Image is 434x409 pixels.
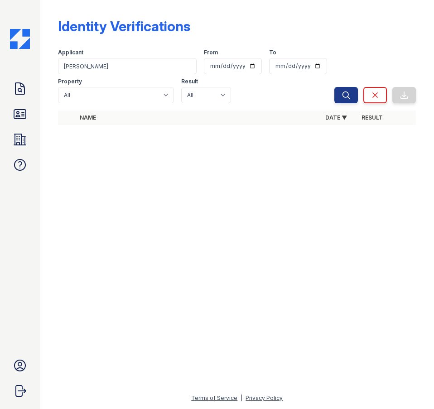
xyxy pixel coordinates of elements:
[181,78,198,85] label: Result
[58,58,197,74] input: Search by name or phone number
[58,49,83,56] label: Applicant
[246,395,283,401] a: Privacy Policy
[204,49,218,56] label: From
[80,114,96,121] a: Name
[58,78,82,85] label: Property
[58,18,190,34] div: Identity Verifications
[269,49,276,56] label: To
[241,395,242,401] div: |
[10,29,30,49] img: CE_Icon_Blue-c292c112584629df590d857e76928e9f676e5b41ef8f769ba2f05ee15b207248.png
[362,114,383,121] a: Result
[325,114,347,121] a: Date ▼
[191,395,237,401] a: Terms of Service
